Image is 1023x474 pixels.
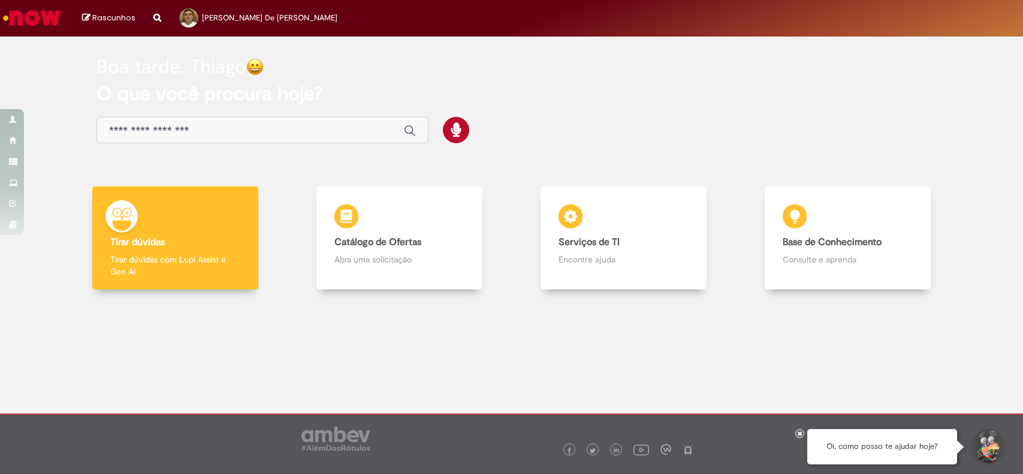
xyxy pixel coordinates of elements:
img: logo_footer_workplace.png [660,444,671,455]
img: logo_footer_facebook.png [566,448,572,454]
div: Oi, como posso te ajudar hoje? [807,429,957,464]
h2: O que você procura hoje? [96,83,927,104]
p: Consulte e aprenda [783,253,913,265]
a: Tirar dúvidas Tirar dúvidas com Lupi Assist e Gen Ai [63,186,287,290]
b: Base de Conhecimento [783,236,882,248]
span: Rascunhos [92,12,135,23]
a: Rascunhos [82,13,135,24]
b: Tirar dúvidas [110,236,165,248]
img: logo_footer_twitter.png [590,448,596,454]
b: Serviços de TI [559,236,620,248]
a: Catálogo de Ofertas Abra uma solicitação [287,186,511,290]
a: Base de Conhecimento Consulte e aprenda [736,186,960,290]
p: Abra uma solicitação [334,253,464,265]
img: happy-face.png [246,58,264,76]
button: Iniciar Conversa de Suporte [969,429,1005,465]
h2: Boa tarde, Thiago [96,56,246,77]
img: ServiceNow [1,6,63,30]
span: [PERSON_NAME] De [PERSON_NAME] [202,13,337,23]
img: logo_footer_youtube.png [633,442,649,457]
p: Encontre ajuda [559,253,689,265]
img: logo_footer_naosei.png [683,444,693,455]
b: Catálogo de Ofertas [334,236,421,248]
img: logo_footer_ambev_rotulo_gray.png [301,427,370,451]
img: logo_footer_linkedin.png [614,447,620,454]
p: Tirar dúvidas com Lupi Assist e Gen Ai [110,253,240,277]
a: Serviços de TI Encontre ajuda [512,186,736,290]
